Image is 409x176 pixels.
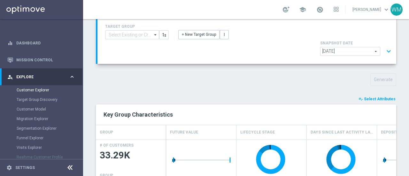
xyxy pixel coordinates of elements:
[17,104,82,114] div: Customer Model
[7,40,13,46] i: equalizer
[383,6,390,13] span: keyboard_arrow_down
[390,4,403,16] div: WM
[69,74,75,80] i: keyboard_arrow_right
[358,96,396,103] button: playlist_add_check Select Attributes
[17,143,82,152] div: Visits Explorer
[17,124,82,133] div: Segmentation Explorer
[17,107,66,112] a: Customer Model
[370,73,396,86] button: Generate
[7,41,75,46] button: equalizer Dashboard
[7,34,75,51] div: Dashboard
[104,111,389,119] h2: Key Group Characteristics
[105,30,159,39] input: Select Existing or Create New
[222,32,227,37] i: more_vert
[105,23,389,57] div: TARGET GROUP arrow_drop_down + New Target Group more_vert SNAPSHOT DATE arrow_drop_down expand_more
[7,74,69,80] div: Explore
[299,6,306,13] span: school
[100,127,113,138] h4: GROUP
[352,5,390,14] a: [PERSON_NAME]keyboard_arrow_down
[17,114,82,124] div: Migration Explorer
[178,30,220,39] button: + New Target Group
[7,51,75,68] div: Mission Control
[7,74,13,80] i: person_search
[7,74,75,80] button: person_search Explore keyboard_arrow_right
[384,45,393,57] button: expand_more
[17,135,66,141] a: Funnel Explorer
[17,97,66,102] a: Target Group Discovery
[17,116,66,121] a: Migration Explorer
[15,166,35,170] a: Settings
[17,88,66,93] a: Customer Explorer
[16,75,69,79] span: Explore
[17,126,66,131] a: Segmentation Explorer
[105,24,169,29] h4: TARGET GROUP
[17,133,82,143] div: Funnel Explorer
[17,152,82,162] div: Realtime Customer Profile
[16,51,75,68] a: Mission Control
[220,30,229,39] button: more_vert
[364,97,396,101] span: Select Attributes
[359,97,363,101] i: playlist_add_check
[17,145,66,150] a: Visits Explorer
[152,31,159,39] i: arrow_drop_down
[320,41,394,45] h4: SNAPSHOT DATE
[16,34,75,51] a: Dashboard
[240,127,275,138] h4: Lifecycle Stage
[6,165,12,171] i: settings
[17,95,82,104] div: Target Group Discovery
[311,127,373,138] h4: Days Since Last Activity Layer, Non Depositor
[7,57,75,63] button: Mission Control
[170,127,198,138] h4: Future Value
[17,85,82,95] div: Customer Explorer
[100,149,162,162] span: 33.29K
[100,143,134,148] h4: # OF CUSTOMERS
